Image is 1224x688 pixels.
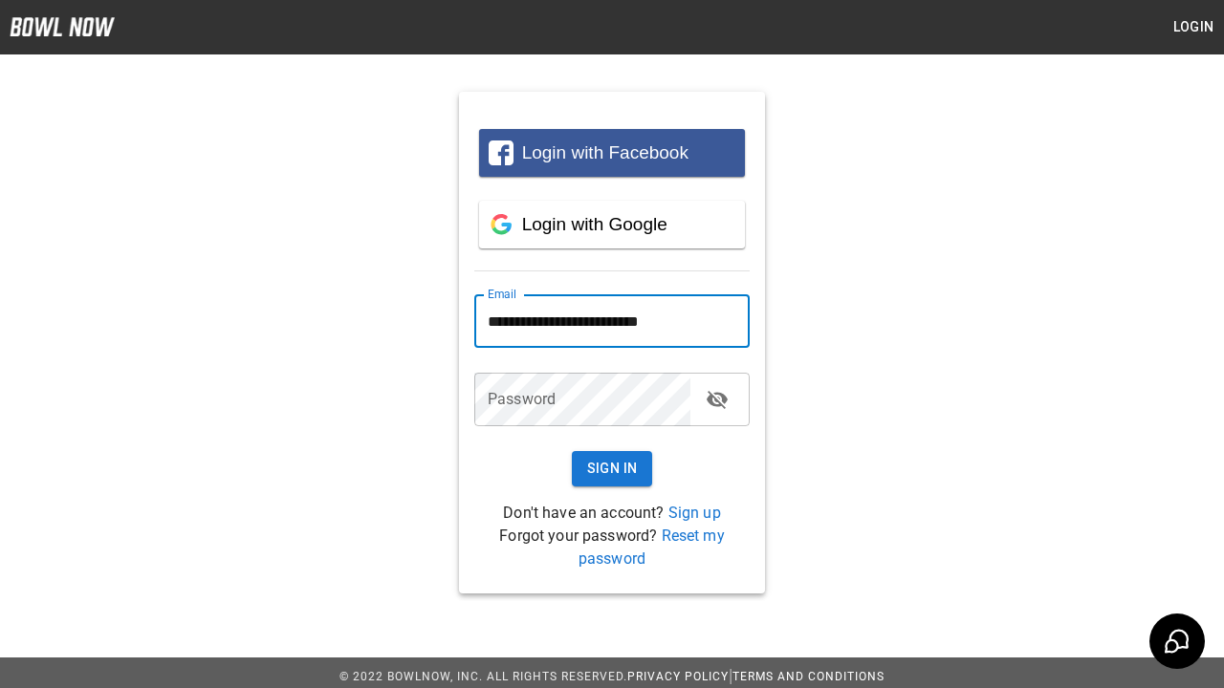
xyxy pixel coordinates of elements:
span: © 2022 BowlNow, Inc. All Rights Reserved. [339,670,627,683]
a: Reset my password [579,527,725,568]
span: Login with Google [522,214,667,234]
p: Forgot your password? [474,525,750,570]
p: Don't have an account? [474,502,750,525]
button: Login with Facebook [479,129,745,177]
button: Login with Google [479,201,745,248]
button: Login [1163,10,1224,45]
a: Terms and Conditions [732,670,885,683]
button: Sign In [572,451,653,486]
a: Sign up [668,504,721,522]
img: logo [10,17,115,36]
span: Login with Facebook [522,142,688,162]
button: toggle password visibility [698,380,736,419]
a: Privacy Policy [627,670,729,683]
